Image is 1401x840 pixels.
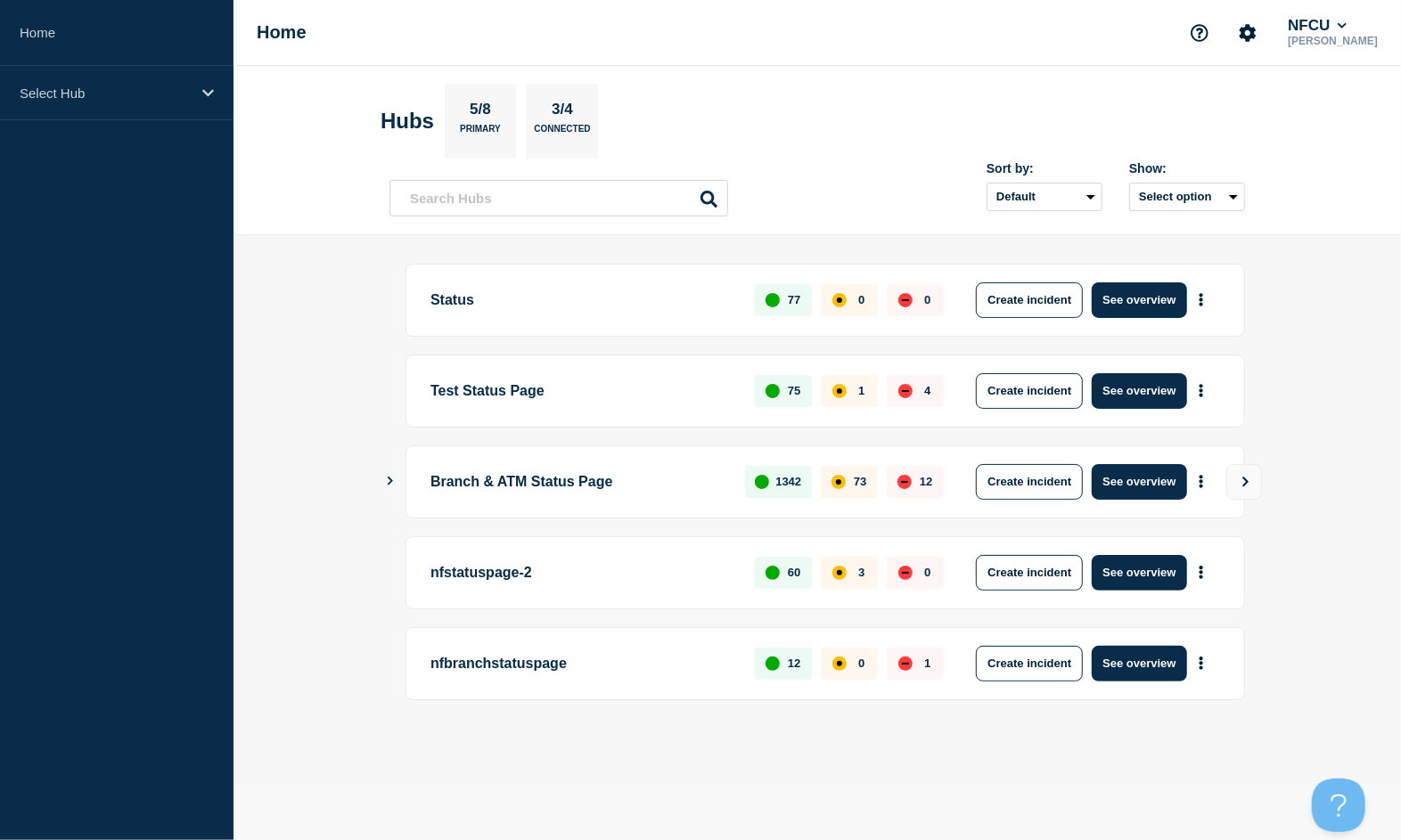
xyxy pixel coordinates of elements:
[389,180,728,216] input: Search Hubs
[1092,555,1186,591] button: See overview
[898,566,913,580] div: down
[858,566,864,579] p: 3
[775,475,801,488] p: 1342
[924,566,930,579] p: 0
[788,293,800,306] p: 77
[766,566,780,580] div: up
[832,475,846,489] div: affected
[1092,373,1186,409] button: See overview
[898,384,913,398] div: down
[1190,556,1213,589] button: More actions
[430,555,734,591] p: nfstatuspage-2
[832,566,847,580] div: affected
[976,282,1083,318] button: Create incident
[858,293,864,306] p: 0
[755,475,769,489] div: up
[987,161,1102,175] div: Sort by:
[832,384,847,398] div: affected
[858,657,864,670] p: 0
[1190,647,1213,680] button: More actions
[1190,374,1213,407] button: More actions
[924,293,930,306] p: 0
[898,657,913,671] div: down
[1129,183,1245,211] button: Select option
[1190,283,1213,316] button: More actions
[924,657,930,670] p: 1
[430,646,734,681] p: nfbranchstatuspage
[766,657,780,671] div: up
[1312,779,1365,832] iframe: Help Scout Beacon - Open
[920,475,932,488] p: 12
[832,657,847,671] div: affected
[1190,465,1213,498] button: More actions
[534,124,590,143] p: Connected
[987,183,1102,211] select: Sort by
[976,373,1083,409] button: Create incident
[430,282,734,318] p: Status
[545,101,580,124] p: 3/4
[1092,464,1186,500] button: See overview
[463,101,498,124] p: 5/8
[1181,14,1218,52] button: Support
[766,384,780,398] div: up
[976,464,1083,500] button: Create incident
[460,124,501,143] p: Primary
[788,657,800,670] p: 12
[854,475,866,488] p: 73
[257,22,307,43] h1: Home
[1229,14,1266,52] button: Account settings
[858,384,864,397] p: 1
[1284,35,1381,47] p: [PERSON_NAME]
[976,646,1083,681] button: Create incident
[766,293,780,307] div: up
[1226,464,1262,500] button: View
[976,555,1083,591] button: Create incident
[788,384,800,397] p: 75
[1129,161,1245,175] div: Show:
[381,109,434,134] h2: Hubs
[20,86,191,101] p: Select Hub
[386,475,395,488] button: Show Connected Hubs
[1092,646,1186,681] button: See overview
[1284,17,1350,35] button: NFCU
[898,293,913,307] div: down
[832,293,847,307] div: affected
[924,384,930,397] p: 4
[1092,282,1186,318] button: See overview
[430,373,734,409] p: Test Status Page
[430,464,725,500] p: Branch & ATM Status Page
[897,475,912,489] div: down
[788,566,800,579] p: 60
